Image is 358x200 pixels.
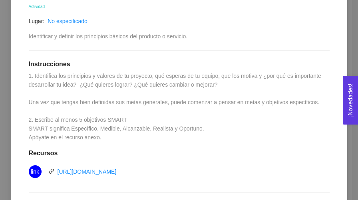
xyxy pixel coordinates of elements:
span: Identificar y definir los principios básicos del producto o servicio. [29,33,188,40]
article: Lugar: [29,17,45,26]
h1: Recursos [29,149,330,157]
h1: Instrucciones [29,60,330,68]
span: link [31,165,39,178]
a: [URL][DOMAIN_NAME] [58,168,117,175]
span: 1. Identifica los principios y valores de tu proyecto, qué esperas de tu equipo, que los motiva y... [29,73,323,141]
a: No especificado [48,18,88,24]
button: Open Feedback Widget [343,76,358,125]
span: link [49,168,54,174]
span: Actividad [29,4,45,9]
